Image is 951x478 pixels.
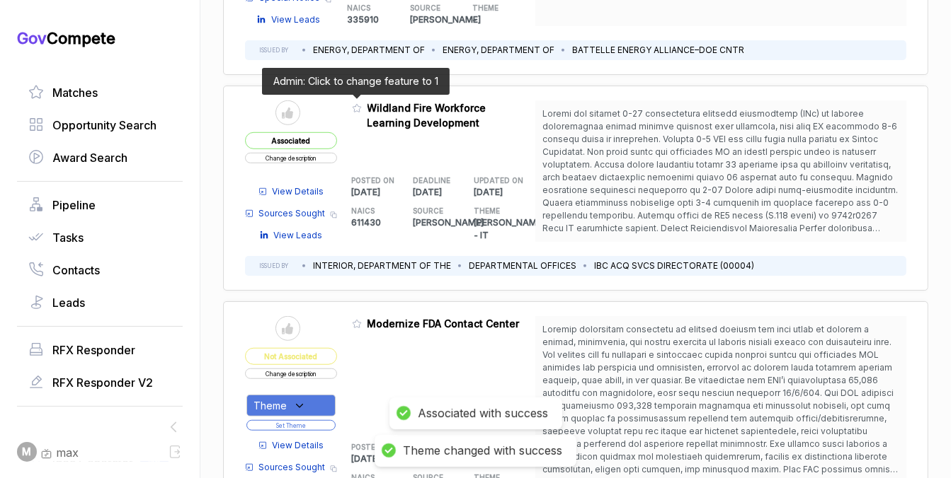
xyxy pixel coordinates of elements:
span: View Leads [271,13,320,26]
span: Theme [254,398,287,413]
button: Change description [245,368,337,379]
h5: ISSUED BY [259,46,288,54]
h5: THEME [472,3,513,13]
button: Set Theme [246,420,336,431]
span: max [56,444,79,461]
span: Sources Sought [259,207,326,220]
p: [PERSON_NAME] [410,13,473,26]
h5: SOURCE [413,206,452,216]
a: Matches [28,84,171,101]
span: Leads [52,294,85,311]
a: Sources Sought [245,207,326,220]
h5: ISSUED BY [259,262,288,270]
span: Pipeline [52,197,96,214]
a: RFX Responder [28,342,171,358]
p: [DATE] [474,186,536,199]
p: [PERSON_NAME] [413,216,474,229]
span: Modernize FDA Contact Center [368,317,520,330]
span: View Leads [274,229,323,242]
span: M [23,445,32,460]
p: 335910 [347,13,410,26]
p: [PERSON_NAME] - IT [474,216,536,242]
h5: NAICS [352,206,391,216]
a: Sources Sought [245,461,326,474]
li: DEPARTMENTAL OFFICES [469,260,576,272]
li: ENERGY, DEPARTMENT OF [443,44,554,57]
span: Opportunity Search [52,117,156,134]
h5: THEME [474,206,513,216]
a: Award Search [28,149,171,166]
span: RFX Responder V2 [52,374,153,391]
li: ENERGY, DEPARTMENT OF [313,44,425,57]
li: IBC ACQ SVCS DIRECTORATE (00004) [594,260,754,272]
span: Tasks [52,229,84,246]
div: Associated with success [418,406,548,421]
p: - [472,13,535,26]
div: Theme changed with success [403,443,562,458]
a: Opportunity Search [28,117,171,134]
h5: NAICS [347,3,387,13]
span: Not Associated [245,348,337,365]
span: View Details [273,439,324,452]
p: [DATE] [352,453,414,465]
span: Contacts [52,262,100,279]
h5: DEADLINE [413,175,452,186]
span: Wildland Fire Workforce Learning Development [368,102,486,129]
h1: Compete [17,28,183,48]
a: Pipeline [28,197,171,214]
p: 611430 [352,216,414,229]
span: Matches [52,84,98,101]
span: Gov [17,29,47,47]
a: Leads [28,294,171,311]
a: RFX Responder V2 [28,374,171,391]
li: INTERIOR, DEPARTMENT OF THE [313,260,451,272]
h5: POSTED ON [352,175,391,186]
span: View Details [273,185,324,198]
p: [DATE] [352,186,414,199]
span: Associated [245,132,337,149]
a: Contacts [28,262,171,279]
li: BATTELLE ENERGY ALLIANCE–DOE CNTR [572,44,744,57]
span: Award Search [52,149,127,166]
a: Tasks [28,229,171,246]
h5: UPDATED ON [474,175,513,186]
span: RFX Responder [52,342,135,358]
h5: SOURCE [410,3,450,13]
h5: POSTED ON [352,442,391,453]
span: Loremi dol sitamet 0-27 consectetura elitsedd eiusmodtemp (INc) ut laboree doloremagnaa enimad mi... [542,108,898,272]
button: Change description [245,153,337,163]
p: [DATE] [413,186,474,199]
span: Sources Sought [259,461,326,474]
